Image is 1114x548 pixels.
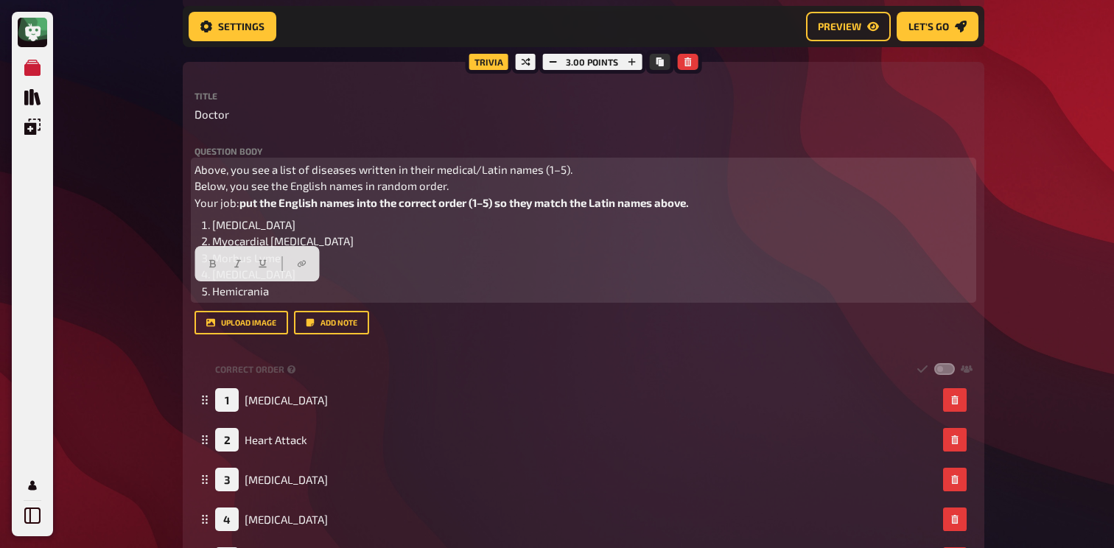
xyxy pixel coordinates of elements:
[239,196,689,209] span: put the English names into the correct order (1–5) so they match the Latin names above.
[466,50,512,74] div: Trivia
[212,234,354,247] span: Myocardial [MEDICAL_DATA]
[195,106,229,123] span: Doctor
[215,428,239,452] div: 2
[18,82,47,112] a: Quiz Library
[245,513,328,526] span: [MEDICAL_DATA]
[218,21,265,32] span: Settings
[215,507,239,531] div: 4
[212,218,295,231] span: [MEDICAL_DATA]
[195,163,572,209] span: Above, you see a list of diseases written in their medical/Latin names (1–5). Below, you see the ...
[215,468,239,491] div: 3
[195,311,288,334] button: upload image
[908,21,949,32] span: Let's go
[806,12,891,41] button: Preview
[897,12,978,41] button: Let's go
[818,21,861,32] span: Preview
[215,388,239,412] div: 1
[212,284,269,298] span: Hemicrania
[245,393,328,407] span: [MEDICAL_DATA]
[245,473,328,486] span: [MEDICAL_DATA]
[18,471,47,500] a: Profile
[215,363,284,376] span: Correct order
[539,50,645,74] div: 3.00 points
[245,433,307,446] span: Heart Attack
[195,147,973,155] label: Question body
[649,54,670,70] button: Copy
[195,91,973,100] label: Title
[189,12,276,41] button: Settings
[294,311,369,334] button: Add note
[18,53,47,82] a: My Quizzes
[18,112,47,141] a: Overlays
